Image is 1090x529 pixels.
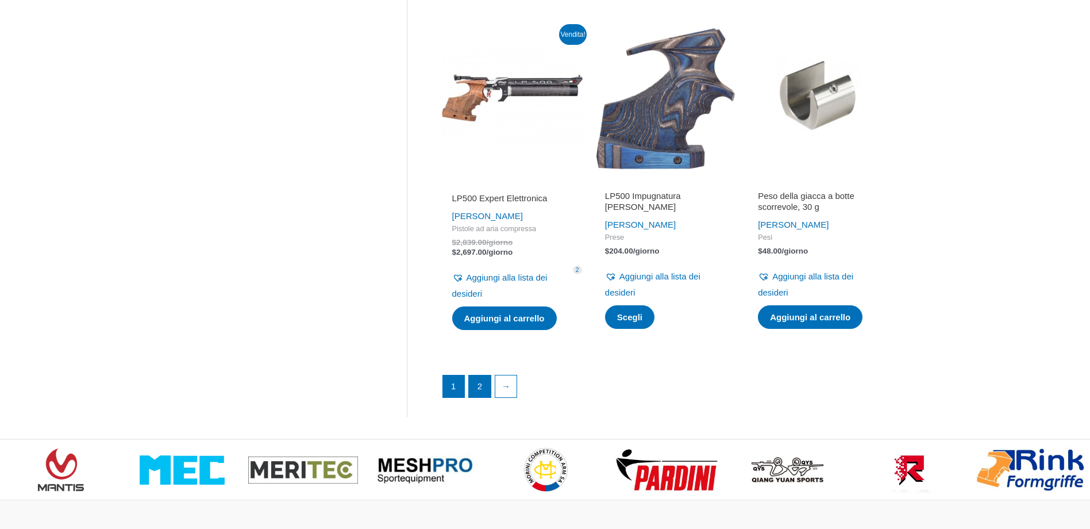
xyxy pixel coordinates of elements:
bdi: 2,697.00/giorno [452,248,513,256]
span: Aggiungi alla lista dei desideri [758,271,853,297]
span: Prese [605,233,726,243]
h2: Peso della giacca a botte scorrevole, 30 g [758,190,879,213]
span: $ [452,248,457,256]
bdi: 2,839.00/giorno [452,238,513,247]
span: Aggiungi alla lista dei desideri [452,273,548,298]
a: [PERSON_NAME] [452,211,523,221]
span: Pistole ad aria compressa [452,224,573,234]
span: Vendita! [559,24,586,45]
iframe: Customer reviews powered by Trustpilot [605,177,726,190]
a: Aggiungi alla lista dei desideri [758,269,879,301]
a: LP500 Expert Elettronica [452,193,573,208]
a: Seleziona le opzioni per "LP500 Blue Angel Grip" [605,305,654,329]
a: Da inserire: "LP500 Expert Electronic" [452,306,557,331]
a: Aggiungi al carrello: "Giacca a botte scorrevole Peso, 30 g" [758,305,862,329]
a: Aggiungi alla lista dei desideri [452,270,573,302]
span: $ [452,238,457,247]
a: Peso della giacca a botte scorrevole, 30 g [758,190,879,217]
img: Peso della giacca a botte scorrevole [748,28,889,169]
bdi: 48.00/giorno [758,247,808,255]
h2: LP500 Impugnatura [PERSON_NAME] [605,190,726,213]
span: Pagina 1 [443,375,465,397]
iframe: Customer reviews powered by Trustpilot [758,177,879,190]
span: $ [605,247,610,255]
span: Aggiungi alla lista dei desideri [605,271,700,297]
bdi: 204.00/giorno [605,247,660,255]
img: LP500 Expert Elettronica [442,28,583,169]
a: Aggiungi alla lista dei desideri [605,269,726,301]
iframe: Customer reviews powered by Trustpilot [452,177,573,190]
a: [PERSON_NAME] [605,220,676,229]
h2: LP500 Expert Elettronica [452,193,573,204]
a: Pagina 2 [469,375,491,397]
span: 2 [573,266,582,274]
span: $ [758,247,762,255]
span: Pesi [758,233,879,243]
nav: Impaginazione del prodotto [442,375,889,404]
img: LP500 Impugnatura Angelo Blu [595,28,736,169]
a: [PERSON_NAME] [758,220,829,229]
a: → [495,375,517,397]
a: LP500 Impugnatura [PERSON_NAME] [605,190,726,217]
